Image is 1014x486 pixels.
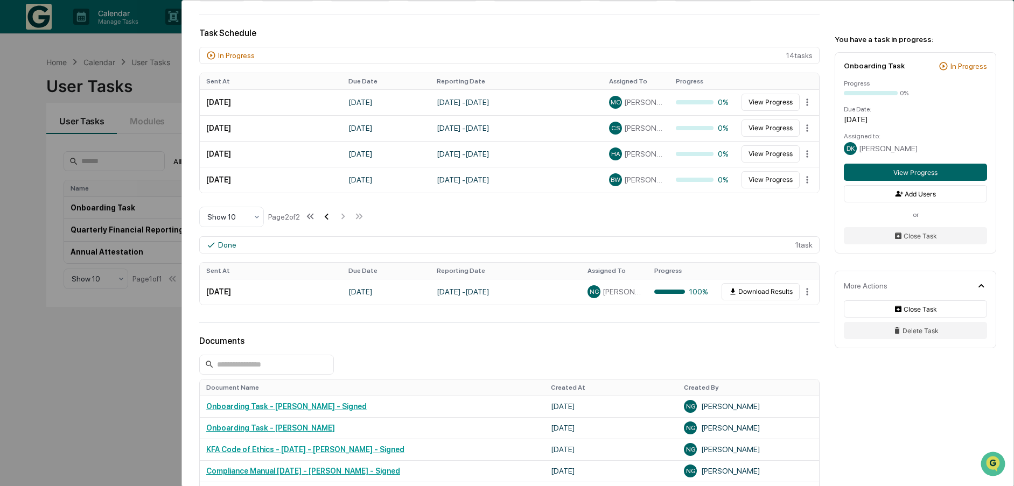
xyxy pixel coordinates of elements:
[11,157,19,166] div: 🔎
[611,150,620,158] span: HA
[544,417,678,439] td: [DATE]
[74,131,138,151] a: 🗄️Attestations
[544,379,678,396] th: Created At
[78,137,87,145] div: 🗄️
[624,175,663,184] span: [PERSON_NAME]
[603,73,669,89] th: Assigned To
[200,263,342,279] th: Sent At
[611,98,621,106] span: MO
[430,89,603,115] td: [DATE] - [DATE]
[686,403,695,410] span: NG
[722,283,800,300] button: Download Results
[268,213,300,221] div: Page 2 of 2
[342,141,430,167] td: [DATE]
[686,467,695,475] span: NG
[200,73,342,89] th: Sent At
[430,115,603,141] td: [DATE] - [DATE]
[950,62,987,71] div: In Progress
[107,182,130,191] span: Pylon
[199,28,820,38] div: Task Schedule
[183,86,196,98] button: Start new chat
[676,150,730,158] div: 0%
[980,450,1009,480] iframe: Open customer support
[430,141,603,167] td: [DATE] - [DATE]
[200,379,544,396] th: Document Name
[844,115,987,124] div: [DATE]
[218,51,255,60] div: In Progress
[199,236,820,253] div: 1 task
[11,137,19,145] div: 🖐️
[430,167,603,193] td: [DATE] - [DATE]
[835,35,996,44] div: You have a task in progress:
[206,424,335,432] a: Onboarding Task - [PERSON_NAME]
[677,379,819,396] th: Created By
[676,98,730,107] div: 0%
[544,460,678,482] td: [DATE]
[844,132,987,140] div: Assigned to:
[76,182,130,191] a: Powered byPylon
[844,227,987,244] button: Close Task
[844,105,987,113] div: Due Date:
[544,396,678,417] td: [DATE]
[684,421,813,434] div: [PERSON_NAME]
[844,61,905,70] div: Onboarding Task
[624,124,663,132] span: [PERSON_NAME]
[6,152,72,171] a: 🔎Data Lookup
[199,47,820,64] div: 14 task s
[342,73,430,89] th: Due Date
[590,288,599,295] span: NG
[684,464,813,477] div: [PERSON_NAME]
[342,167,430,193] td: [DATE]
[844,300,987,318] button: Close Task
[654,287,708,296] div: 100%
[206,402,367,411] a: Onboarding Task - [PERSON_NAME] - Signed
[900,89,908,97] div: 0%
[199,336,820,346] div: Documents
[22,136,69,146] span: Preclearance
[89,136,134,146] span: Attestations
[430,263,581,279] th: Reporting Date
[200,89,342,115] td: [DATE]
[581,263,648,279] th: Assigned To
[206,467,400,475] a: Compliance Manual [DATE] - [PERSON_NAME] - Signed
[742,119,800,137] button: View Progress
[844,80,987,87] div: Progress
[206,445,404,454] a: KFA Code of Ethics - [DATE] - [PERSON_NAME] - Signed
[686,446,695,453] span: NG
[11,82,30,102] img: 1746055101610-c473b297-6a78-478c-a979-82029cc54cd1
[844,322,987,339] button: Delete Task
[742,171,800,188] button: View Progress
[844,164,987,181] button: View Progress
[684,443,813,456] div: [PERSON_NAME]
[430,73,603,89] th: Reporting Date
[676,175,730,184] div: 0%
[742,94,800,111] button: View Progress
[342,279,430,305] td: [DATE]
[200,141,342,167] td: [DATE]
[342,115,430,141] td: [DATE]
[544,439,678,460] td: [DATE]
[22,156,68,167] span: Data Lookup
[676,124,730,132] div: 0%
[686,424,695,432] span: NG
[859,144,918,153] span: [PERSON_NAME]
[200,115,342,141] td: [DATE]
[844,211,987,219] div: or
[611,124,620,132] span: CS
[603,287,641,296] span: [PERSON_NAME]
[200,167,342,193] td: [DATE]
[200,279,342,305] td: [DATE]
[669,73,736,89] th: Progress
[844,185,987,202] button: Add Users
[37,93,136,102] div: We're available if you need us!
[430,279,581,305] td: [DATE] - [DATE]
[847,145,855,152] span: DK
[611,176,620,184] span: BW
[624,98,663,107] span: [PERSON_NAME]
[37,82,177,93] div: Start new chat
[624,150,663,158] span: [PERSON_NAME]
[11,23,196,40] p: How can we help?
[342,263,430,279] th: Due Date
